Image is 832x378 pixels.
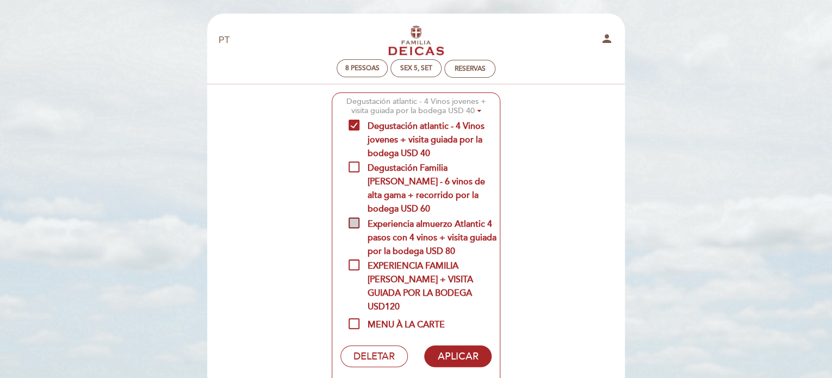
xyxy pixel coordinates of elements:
span: Experiencia almuerzo Atlantic 4 pasos con 4 vinos + visita guiada por la bodega USD 80 [349,218,500,231]
button: APLICAR [424,345,491,367]
span: MENU À LA CARTE [349,318,445,332]
div: Sex 5, set [400,64,432,72]
span: 8 pessoas [345,64,380,72]
span: Degustación Familia [PERSON_NAME] - 6 vinos de alta gama + recorrido por la bodega USD 60 [349,162,500,175]
span: Degustación atlantic - 4 Vinos jovenes + visita guiada por la bodega USD 40 [349,120,500,133]
ng-container: Degustación atlantic - 4 Vinos jovenes + visita guiada por la bodega USD 40 [346,97,486,115]
button: DELETAR [340,345,407,367]
i: person [600,32,613,45]
button: Degustación atlantic - 4 Vinos jovenes + visita guiada por la bodega USD 40 [332,93,500,120]
button: person [600,32,613,49]
span: EXPERIENCIA FAMILIA [PERSON_NAME] + VISITA GUIADA POR LA BODEGA USD120 [349,259,500,273]
a: Bodega Familia [PERSON_NAME] [348,26,484,55]
div: Reservas [455,65,486,73]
